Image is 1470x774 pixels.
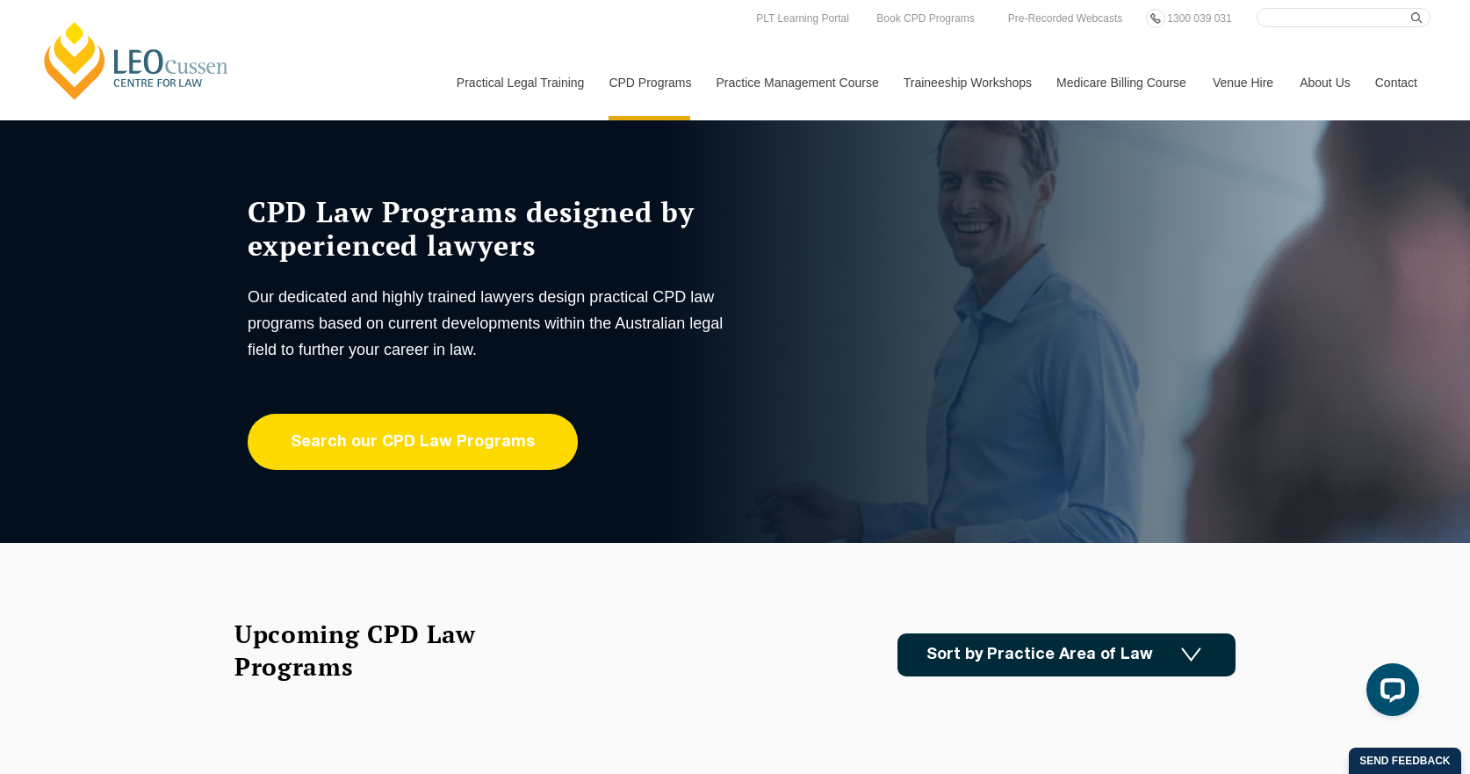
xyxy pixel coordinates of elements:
[1043,45,1200,120] a: Medicare Billing Course
[443,45,596,120] a: Practical Legal Training
[248,284,731,363] p: Our dedicated and highly trained lawyers design practical CPD law programs based on current devel...
[1167,12,1231,25] span: 1300 039 031
[595,45,703,120] a: CPD Programs
[1200,45,1286,120] a: Venue Hire
[234,618,520,683] h2: Upcoming CPD Law Programs
[1286,45,1362,120] a: About Us
[703,45,890,120] a: Practice Management Course
[248,414,578,470] a: Search our CPD Law Programs
[897,633,1236,676] a: Sort by Practice Area of Law
[40,19,234,102] a: [PERSON_NAME] Centre for Law
[890,45,1043,120] a: Traineeship Workshops
[1352,656,1426,730] iframe: LiveChat chat widget
[1163,9,1236,28] a: 1300 039 031
[872,9,978,28] a: Book CPD Programs
[1362,45,1430,120] a: Contact
[248,195,731,262] h1: CPD Law Programs designed by experienced lawyers
[752,9,854,28] a: PLT Learning Portal
[1004,9,1128,28] a: Pre-Recorded Webcasts
[1181,647,1201,662] img: Icon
